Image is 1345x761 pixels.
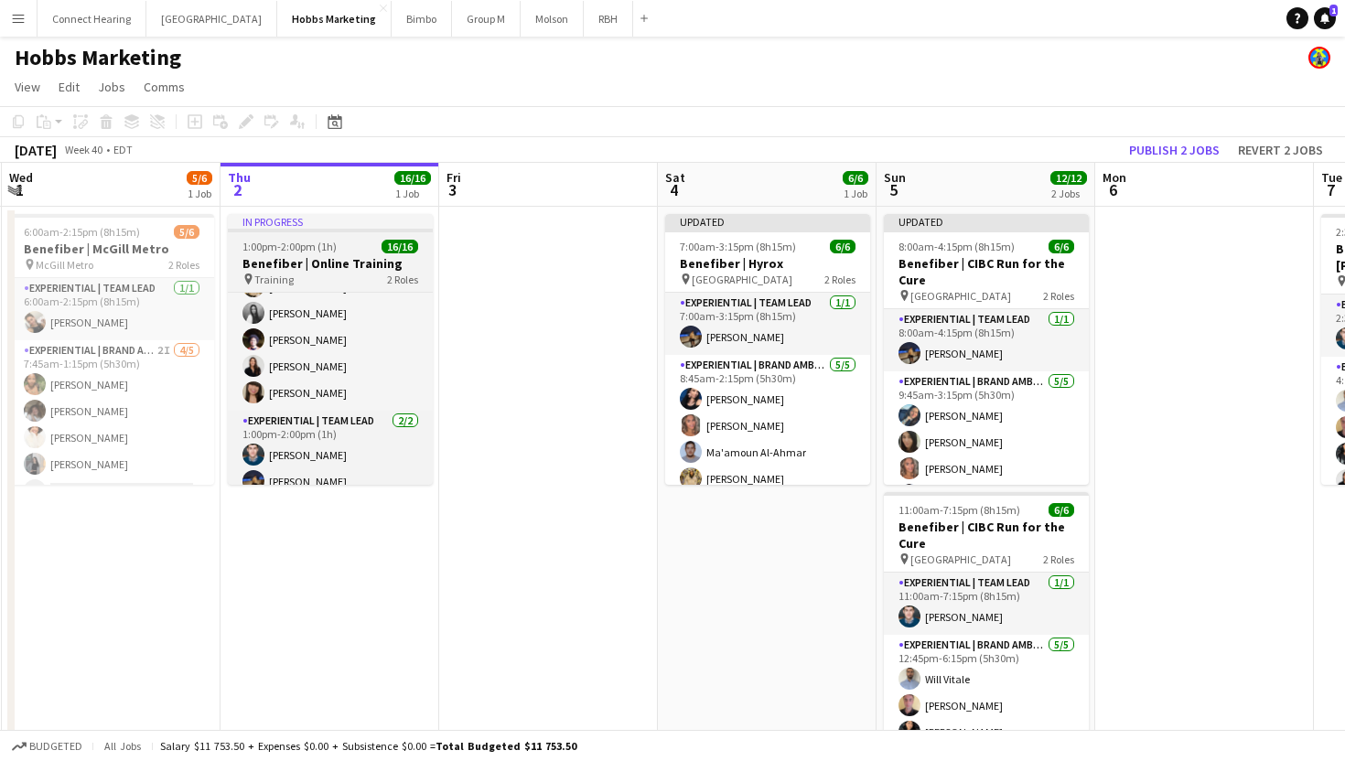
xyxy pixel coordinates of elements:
span: 6/6 [830,240,855,253]
a: Comms [136,75,192,99]
span: 2 Roles [1043,552,1074,566]
span: 4 [662,179,685,200]
span: Thu [228,169,251,186]
span: McGill Metro [36,258,93,272]
button: Group M [452,1,521,37]
div: EDT [113,143,133,156]
div: 1 Job [395,187,430,200]
app-job-card: Updated7:00am-3:15pm (8h15m)6/6Benefiber | Hyrox [GEOGRAPHIC_DATA]2 RolesExperiential | Team Lead... [665,214,870,485]
app-card-role: Experiential | Brand Ambassador5/59:45am-3:15pm (5h30m)[PERSON_NAME][PERSON_NAME][PERSON_NAME] [884,371,1089,540]
h3: Benefiber | Hyrox [665,255,870,272]
span: Week 40 [60,143,106,156]
app-card-role: Experiential | Team Lead1/17:00am-3:15pm (8h15m)[PERSON_NAME] [665,293,870,355]
div: Salary $11 753.50 + Expenses $0.00 + Subsistence $0.00 = [160,739,576,753]
span: Training [254,273,294,286]
span: 2 Roles [1043,289,1074,303]
app-card-role: Experiential | Brand Ambassador5/58:45am-2:15pm (5h30m)[PERSON_NAME][PERSON_NAME]Ma'amoun Al-Ahma... [665,355,870,523]
app-job-card: 6:00am-2:15pm (8h15m)5/6Benefiber | McGill Metro McGill Metro2 RolesExperiential | Team Lead1/16:... [9,214,214,485]
h3: Benefiber | McGill Metro [9,241,214,257]
span: 1 [6,179,33,200]
span: Jobs [98,79,125,95]
div: 1 Job [844,187,867,200]
span: [GEOGRAPHIC_DATA] [692,273,792,286]
span: Mon [1103,169,1126,186]
div: Updated [665,214,870,229]
span: Sun [884,169,906,186]
span: 2 [225,179,251,200]
span: 1 [1329,5,1338,16]
span: Edit [59,79,80,95]
h3: Benefiber | CIBC Run for the Cure [884,255,1089,288]
div: 2 Jobs [1051,187,1086,200]
app-job-card: In progress1:00pm-2:00pm (1h)16/16Benefiber | Online Training Training2 Roles[PERSON_NAME]Ma'amou... [228,214,433,485]
span: 12/12 [1050,171,1087,185]
div: [DATE] [15,141,57,159]
span: View [15,79,40,95]
span: 6/6 [1049,240,1074,253]
div: 1 Job [188,187,211,200]
button: Hobbs Marketing [277,1,392,37]
div: In progress [228,214,433,229]
h3: Benefiber | CIBC Run for the Cure [884,519,1089,552]
span: Wed [9,169,33,186]
button: Revert 2 jobs [1231,138,1330,162]
span: 6:00am-2:15pm (8h15m) [24,225,140,239]
span: 11:00am-7:15pm (8h15m) [898,503,1020,517]
app-card-role: Experiential | Brand Ambassador2I4/57:45am-1:15pm (5h30m)[PERSON_NAME][PERSON_NAME][PERSON_NAME][... [9,340,214,509]
span: 1:00pm-2:00pm (1h) [242,240,337,253]
button: Budgeted [9,736,85,756]
span: 6 [1100,179,1126,200]
span: Fri [447,169,461,186]
span: 2 Roles [387,273,418,286]
span: 8:00am-4:15pm (8h15m) [898,240,1015,253]
a: Edit [51,75,87,99]
span: 2 Roles [824,273,855,286]
a: View [7,75,48,99]
button: Molson [521,1,584,37]
span: 6/6 [843,171,868,185]
a: 1 [1314,7,1336,29]
app-card-role: Experiential | Team Lead1/16:00am-2:15pm (8h15m)[PERSON_NAME] [9,278,214,340]
span: [GEOGRAPHIC_DATA] [910,289,1011,303]
span: 3 [444,179,461,200]
span: 5 [881,179,906,200]
span: Budgeted [29,740,82,753]
button: Connect Hearing [38,1,146,37]
span: 6/6 [1049,503,1074,517]
app-card-role: Experiential | Team Lead1/18:00am-4:15pm (8h15m)[PERSON_NAME] [884,309,1089,371]
span: All jobs [101,739,145,753]
span: 16/16 [394,171,431,185]
span: Sat [665,169,685,186]
button: [GEOGRAPHIC_DATA] [146,1,277,37]
div: Updated [884,214,1089,229]
span: 16/16 [382,240,418,253]
span: 5/6 [174,225,199,239]
h1: Hobbs Marketing [15,44,181,71]
span: Total Budgeted $11 753.50 [436,739,576,753]
h3: Benefiber | Online Training [228,255,433,272]
span: 7:00am-3:15pm (8h15m) [680,240,796,253]
app-job-card: Updated8:00am-4:15pm (8h15m)6/6Benefiber | CIBC Run for the Cure [GEOGRAPHIC_DATA]2 RolesExperien... [884,214,1089,485]
app-card-role: Experiential | Team Lead1/111:00am-7:15pm (8h15m)[PERSON_NAME] [884,573,1089,635]
app-user-avatar: Jamie Wong [1308,47,1330,69]
span: Comms [144,79,185,95]
span: Tue [1321,169,1342,186]
app-card-role: Experiential | Team Lead2/21:00pm-2:00pm (1h)[PERSON_NAME][PERSON_NAME] [228,411,433,499]
button: RBH [584,1,633,37]
span: 7 [1318,179,1342,200]
span: 2 Roles [168,258,199,272]
button: Bimbo [392,1,452,37]
button: Publish 2 jobs [1122,138,1227,162]
span: [GEOGRAPHIC_DATA] [910,552,1011,566]
a: Jobs [91,75,133,99]
span: 5/6 [187,171,212,185]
